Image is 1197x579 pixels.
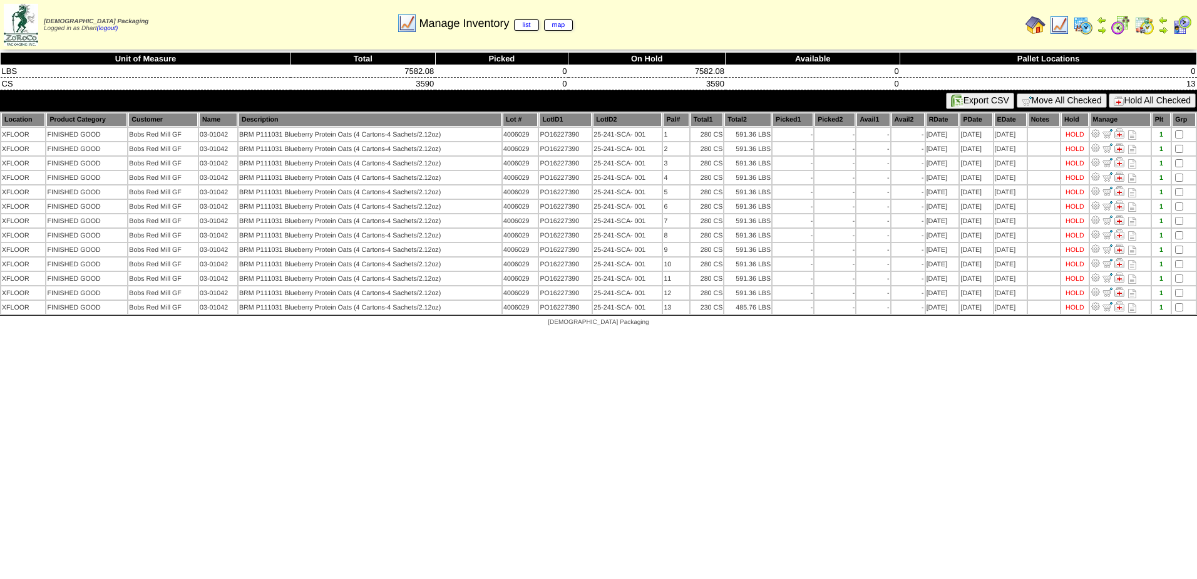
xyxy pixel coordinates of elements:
[1091,157,1101,167] img: Adjust
[724,113,771,127] th: Total2
[926,171,959,184] td: [DATE]
[1128,130,1136,140] i: Note
[1102,287,1112,297] img: Move
[1128,202,1136,212] i: Note
[128,171,198,184] td: Bobs Red Mill GF
[856,113,890,127] th: Avail1
[1172,15,1192,35] img: calendarcustomer.gif
[994,229,1027,242] td: [DATE]
[1091,273,1101,283] img: Adjust
[593,185,662,199] td: 25-241-SCA- 001
[199,185,237,199] td: 03-01042
[1172,113,1196,127] th: Grp
[926,157,959,170] td: [DATE]
[239,229,501,242] td: BRM P111031 Blueberry Protein Oats (4 Cartons-4 Sachets/2.12oz)
[1153,160,1171,167] div: 1
[128,229,198,242] td: Bobs Red Mill GF
[1128,159,1136,169] i: Note
[724,214,771,227] td: 591.36 LBS
[1102,301,1112,311] img: Move
[994,200,1027,213] td: [DATE]
[1153,131,1171,138] div: 1
[1102,273,1112,283] img: Move
[926,142,959,155] td: [DATE]
[926,113,959,127] th: RDate
[46,243,127,256] td: FINISHED GOOD
[128,128,198,141] td: Bobs Red Mill GF
[726,65,900,78] td: 0
[503,214,538,227] td: 4006029
[691,142,724,155] td: 280 CS
[1153,145,1171,153] div: 1
[1,157,45,170] td: XFLOOR
[856,214,890,227] td: -
[1,200,45,213] td: XFLOOR
[814,185,855,199] td: -
[503,128,538,141] td: 4006029
[891,200,925,213] td: -
[46,142,127,155] td: FINISHED GOOD
[994,214,1027,227] td: [DATE]
[539,258,592,271] td: PO16227390
[199,157,237,170] td: 03-01042
[46,157,127,170] td: FINISHED GOOD
[44,18,148,25] span: [DEMOGRAPHIC_DATA] Packaging
[128,214,198,227] td: Bobs Red Mill GF
[814,243,855,256] td: -
[724,200,771,213] td: 591.36 LBS
[663,229,689,242] td: 8
[960,243,992,256] td: [DATE]
[1061,113,1089,127] th: Hold
[1158,15,1168,25] img: arrowleft.gif
[773,157,813,170] td: -
[46,113,127,127] th: Product Category
[1128,188,1136,197] i: Note
[926,185,959,199] td: [DATE]
[503,142,538,155] td: 4006029
[1017,93,1107,108] button: Move All Checked
[856,142,890,155] td: -
[814,128,855,141] td: -
[503,243,538,256] td: 4006029
[44,18,148,32] span: Logged in as Dhart
[1114,128,1124,138] img: Manage Hold
[128,185,198,199] td: Bobs Red Mill GF
[46,229,127,242] td: FINISHED GOOD
[773,214,813,227] td: -
[1114,244,1124,254] img: Manage Hold
[239,185,501,199] td: BRM P111031 Blueberry Protein Oats (4 Cartons-4 Sachets/2.12oz)
[960,157,992,170] td: [DATE]
[1091,172,1101,182] img: Adjust
[1,214,45,227] td: XFLOOR
[1066,232,1084,239] div: HOLD
[539,185,592,199] td: PO16227390
[1022,96,1032,106] img: cart.gif
[951,95,963,107] img: excel.gif
[891,157,925,170] td: -
[994,171,1027,184] td: [DATE]
[814,142,855,155] td: -
[926,128,959,141] td: [DATE]
[199,113,237,127] th: Name
[1102,172,1112,182] img: Move
[199,243,237,256] td: 03-01042
[199,214,237,227] td: 03-01042
[290,65,435,78] td: 7582.08
[1153,189,1171,196] div: 1
[691,185,724,199] td: 280 CS
[994,243,1027,256] td: [DATE]
[724,185,771,199] td: 591.36 LBS
[856,171,890,184] td: -
[773,171,813,184] td: -
[856,243,890,256] td: -
[46,185,127,199] td: FINISHED GOOD
[773,243,813,256] td: -
[663,185,689,199] td: 5
[539,113,592,127] th: LotID1
[1128,217,1136,226] i: Note
[97,25,118,32] a: (logout)
[539,142,592,155] td: PO16227390
[1128,231,1136,241] i: Note
[1091,186,1101,196] img: Adjust
[1091,287,1101,297] img: Adjust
